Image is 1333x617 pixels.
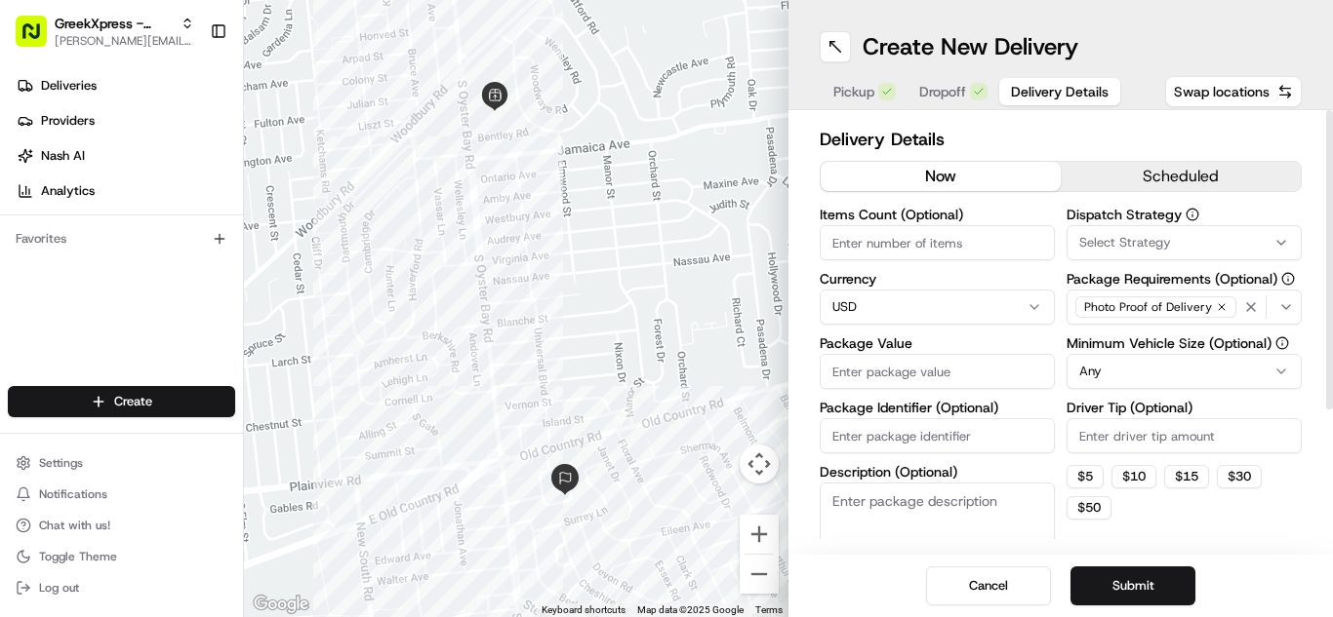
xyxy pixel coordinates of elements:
button: $15 [1164,465,1209,488]
img: 1736555255976-a54dd68f-1ca7-489b-9aae-adbdc363a1c4 [20,186,55,221]
button: $30 [1217,465,1262,488]
a: 📗Knowledge Base [12,375,157,410]
button: Minimum Vehicle Size (Optional) [1275,336,1289,350]
span: Regen Pajulas [61,302,142,318]
button: Notifications [8,481,235,508]
button: Select Strategy [1067,225,1302,260]
button: Settings [8,449,235,477]
button: Map camera controls [740,444,779,483]
div: We're available if you need us! [66,206,247,221]
span: Pylon [194,431,236,445]
img: 1736555255976-a54dd68f-1ca7-489b-9aae-adbdc363a1c4 [39,303,55,319]
a: Deliveries [8,70,243,101]
a: Open this area in Google Maps (opens a new window) [249,592,313,617]
button: Zoom in [740,515,779,554]
button: Submit [1070,566,1195,605]
button: GreekXpress - Plainview [55,14,173,33]
label: Package Value [820,336,1055,350]
span: Map data ©2025 Google [637,604,744,615]
h1: Create New Delivery [863,31,1078,62]
input: Enter driver tip amount [1067,418,1302,453]
button: Cancel [926,566,1051,605]
a: Analytics [8,175,243,207]
span: Delivery Details [1011,82,1109,101]
input: Enter number of items [820,225,1055,260]
button: Dispatch Strategy [1186,208,1199,221]
span: Pickup [833,82,874,101]
span: Settings [39,455,83,471]
span: Swap locations [1174,82,1270,101]
input: Enter package value [820,354,1055,389]
div: 📗 [20,385,35,401]
a: 💻API Documentation [157,375,321,410]
button: Toggle Theme [8,543,235,570]
button: Log out [8,574,235,601]
span: [DATE] [157,302,197,318]
span: Log out [39,580,79,596]
button: $5 [1067,465,1104,488]
span: Photo Proof of Delivery [1084,299,1212,315]
button: scheduled [1061,162,1301,191]
button: Create [8,386,235,417]
span: Nash AI [41,147,85,165]
h2: Delivery Details [820,126,1302,153]
span: API Documentation [184,383,313,403]
a: Providers [8,105,243,136]
button: Start new chat [332,192,355,215]
div: Favorites [8,223,235,254]
label: Items Count (Optional) [820,208,1055,221]
span: Providers [41,112,95,130]
label: Package Requirements (Optional) [1067,272,1302,286]
label: Dispatch Strategy [1067,208,1302,221]
button: GreekXpress - Plainview[PERSON_NAME][EMAIL_ADDRESS][DOMAIN_NAME] [8,8,202,55]
button: $50 [1067,496,1111,520]
img: Regen Pajulas [20,284,51,315]
button: Photo Proof of Delivery [1067,289,1302,325]
span: Analytics [41,182,95,200]
span: Knowledge Base [39,383,149,403]
button: now [821,162,1061,191]
button: $10 [1111,465,1156,488]
input: Clear [51,126,322,146]
button: Keyboard shortcuts [542,603,626,617]
label: Description (Optional) [820,465,1055,479]
label: Driver Tip (Optional) [1067,401,1302,414]
div: Start new chat [66,186,320,206]
span: Create [114,393,152,410]
a: Powered byPylon [138,430,236,445]
div: 💻 [165,385,181,401]
a: Terms (opens in new tab) [755,604,783,615]
span: Chat with us! [39,518,110,533]
div: Past conversations [20,253,131,269]
button: Zoom out [740,555,779,594]
button: Package Requirements (Optional) [1281,272,1295,286]
span: Notifications [39,486,107,502]
span: • [146,302,153,318]
label: Currency [820,272,1055,286]
input: Enter package identifier [820,418,1055,453]
span: Toggle Theme [39,549,117,564]
a: Nash AI [8,140,243,172]
img: Google [249,592,313,617]
button: [PERSON_NAME][EMAIL_ADDRESS][DOMAIN_NAME] [55,33,194,49]
label: Package Identifier (Optional) [820,401,1055,414]
span: Dropoff [919,82,966,101]
button: See all [303,250,355,273]
span: Select Strategy [1079,234,1171,251]
button: Swap locations [1165,76,1302,107]
p: Welcome 👋 [20,78,355,109]
label: Minimum Vehicle Size (Optional) [1067,336,1302,350]
span: Deliveries [41,77,97,95]
img: Nash [20,19,59,58]
button: Chat with us! [8,512,235,539]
